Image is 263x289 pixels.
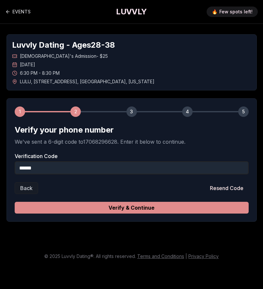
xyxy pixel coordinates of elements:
[15,125,249,135] h2: Verify your phone number
[238,106,249,117] div: 5
[15,153,249,159] label: Verification Code
[20,53,108,59] span: [DEMOGRAPHIC_DATA]'s Admission - $25
[20,70,60,76] span: 6:30 PM - 8:30 PM
[12,40,251,50] h1: Luvvly Dating - Ages 28 - 38
[212,8,217,15] span: 🔥
[188,253,219,259] a: Privacy Policy
[15,182,38,194] button: Back
[15,138,249,146] p: We've sent a 6-digit code to 17068296628 . Enter it below to continue.
[205,182,249,194] button: Resend Code
[185,253,187,259] span: |
[15,202,249,214] button: Verify & Continue
[5,5,31,18] a: Back to events
[15,106,25,117] div: 1
[70,106,81,117] div: 2
[20,61,35,68] span: [DATE]
[126,106,137,117] div: 3
[219,8,253,15] span: Few spots left!
[20,78,154,85] span: LULU , [STREET_ADDRESS] , [GEOGRAPHIC_DATA] , [US_STATE]
[116,7,147,17] a: LUVVLY
[137,253,184,259] a: Terms and Conditions
[182,106,193,117] div: 4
